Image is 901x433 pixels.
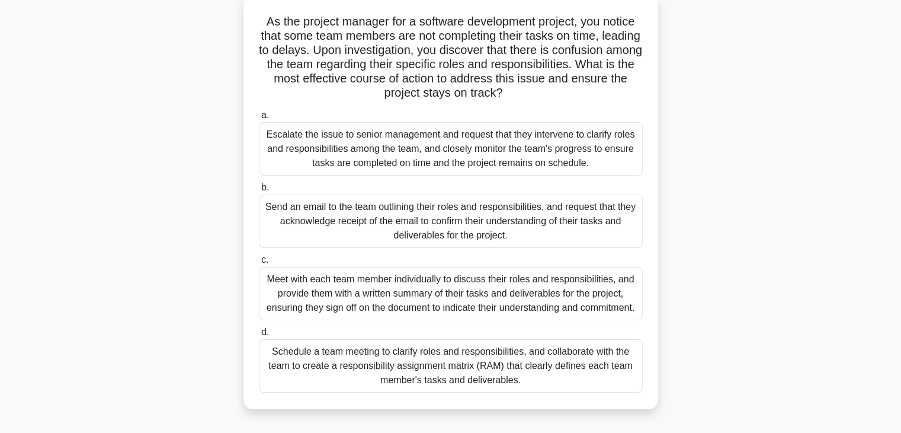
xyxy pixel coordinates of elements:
span: c. [261,254,268,265]
span: b. [261,182,269,192]
div: Send an email to the team outlining their roles and responsibilities, and request that they ackno... [259,195,643,248]
h5: As the project manager for a software development project, you notice that some team members are ... [258,14,644,101]
div: Escalate the issue to senior management and request that they intervene to clarify roles and resp... [259,122,643,176]
span: a. [261,110,269,120]
span: d. [261,327,269,337]
div: Meet with each team member individually to discuss their roles and responsibilities, and provide ... [259,267,643,320]
div: Schedule a team meeting to clarify roles and responsibilities, and collaborate with the team to c... [259,339,643,393]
